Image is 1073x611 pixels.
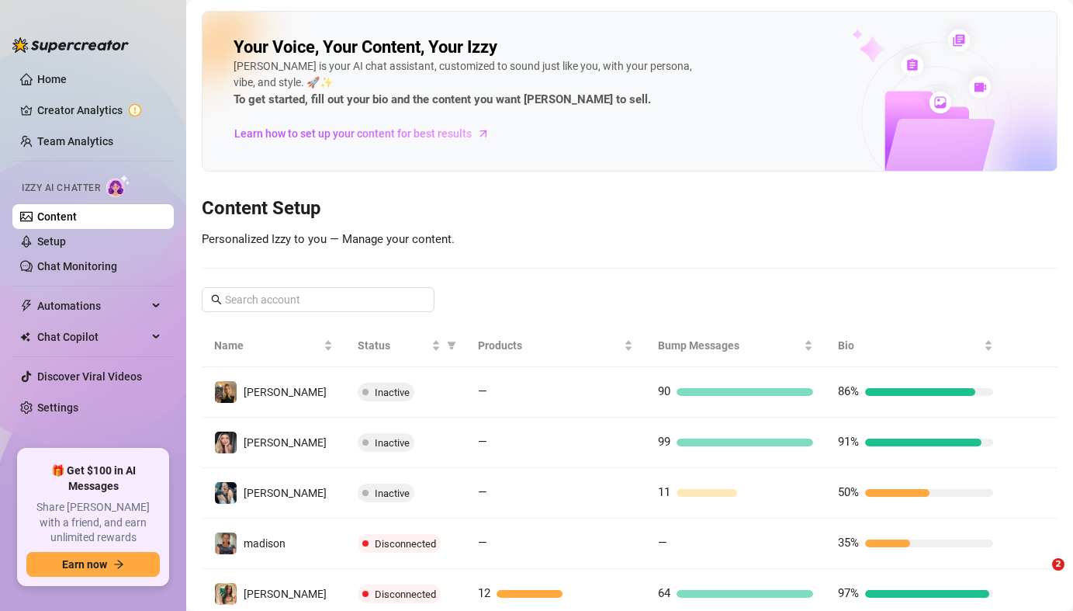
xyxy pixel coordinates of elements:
[215,482,237,504] img: Emma
[244,436,327,449] span: [PERSON_NAME]
[215,583,237,605] img: fiona
[838,485,859,499] span: 50%
[476,126,491,141] span: arrow-right
[444,334,459,357] span: filter
[826,325,1006,367] th: Bio
[658,384,670,398] span: 90
[234,36,497,58] h2: Your Voice, Your Content, Your Izzy
[234,125,472,142] span: Learn how to set up your content for best results
[658,337,801,354] span: Bump Messages
[234,58,699,109] div: [PERSON_NAME] is your AI chat assistant, customized to sound just like you, with your persona, vi...
[234,92,651,106] strong: To get started, fill out your bio and the content you want [PERSON_NAME] to sell.
[838,586,859,600] span: 97%
[202,325,345,367] th: Name
[447,341,456,350] span: filter
[244,588,327,600] span: [PERSON_NAME]
[26,463,160,494] span: 🎁 Get $100 in AI Messages
[345,325,466,367] th: Status
[37,325,147,349] span: Chat Copilot
[20,332,30,342] img: Chat Copilot
[478,435,487,449] span: —
[244,386,327,398] span: [PERSON_NAME]
[1020,558,1057,595] iframe: Intercom live chat
[244,537,286,550] span: madison
[20,300,33,312] span: thunderbolt
[375,538,436,550] span: Disconnected
[37,98,161,123] a: Creator Analytics exclamation-circle
[62,558,107,571] span: Earn now
[658,435,670,449] span: 99
[211,294,222,305] span: search
[26,500,160,546] span: Share [PERSON_NAME] with a friend, and earn unlimited rewards
[838,536,859,550] span: 35%
[375,387,410,398] span: Inactive
[658,485,670,499] span: 11
[37,210,77,223] a: Content
[658,586,670,600] span: 64
[838,337,981,354] span: Bio
[478,337,621,354] span: Products
[202,196,1057,221] h3: Content Setup
[358,337,428,354] span: Status
[106,175,130,197] img: AI Chatter
[478,384,487,398] span: —
[202,232,455,246] span: Personalized Izzy to you — Manage your content.
[838,435,859,449] span: 91%
[478,536,487,550] span: —
[22,181,100,196] span: Izzy AI Chatter
[375,488,410,499] span: Inactive
[838,384,859,398] span: 86%
[37,370,142,383] a: Discover Viral Videos
[214,337,320,354] span: Name
[234,121,501,146] a: Learn how to set up your content for best results
[375,588,436,600] span: Disconnected
[658,536,667,550] span: —
[12,37,129,53] img: logo-BBDzfeDw.svg
[646,325,826,367] th: Bump Messages
[225,291,413,308] input: Search account
[37,235,66,248] a: Setup
[1052,558,1064,571] span: 2
[37,135,113,148] a: Team Analytics
[215,533,237,554] img: madison
[215,381,237,403] img: kendall
[244,487,327,499] span: [PERSON_NAME]
[113,559,124,570] span: arrow-right
[375,437,410,449] span: Inactive
[816,12,1057,171] img: ai-chatter-content-library-cLFOSyPT.png
[37,260,117,273] a: Chat Monitoring
[215,432,237,453] img: tatum
[478,586,490,600] span: 12
[37,293,147,318] span: Automations
[478,485,487,499] span: —
[37,73,67,85] a: Home
[26,552,160,577] button: Earn nowarrow-right
[466,325,646,367] th: Products
[37,401,78,414] a: Settings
